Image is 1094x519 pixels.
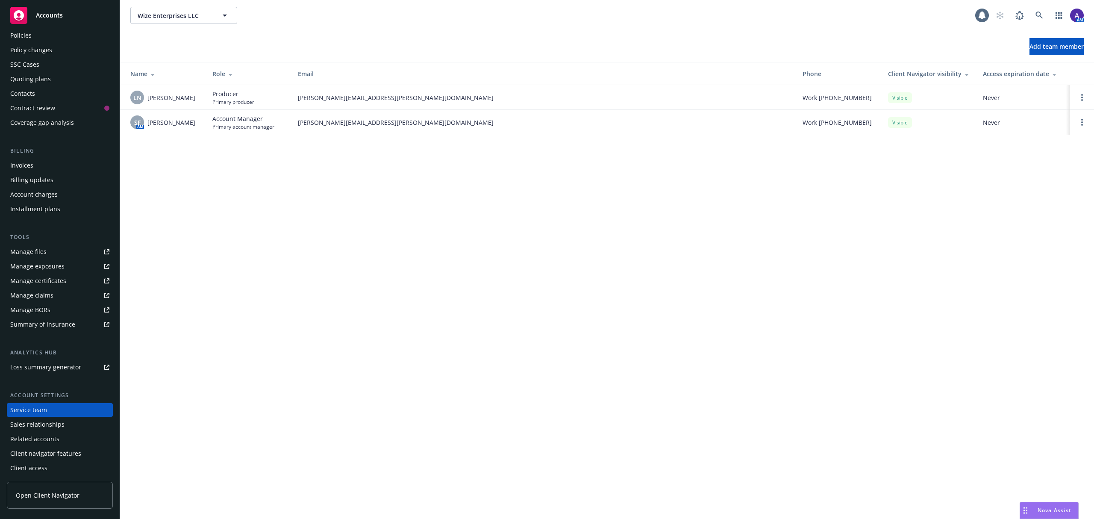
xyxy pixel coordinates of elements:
[7,159,113,172] a: Invoices
[10,447,81,460] div: Client navigator features
[10,72,51,86] div: Quoting plans
[7,360,113,374] a: Loss summary generator
[7,432,113,446] a: Related accounts
[212,98,254,106] span: Primary producer
[10,173,53,187] div: Billing updates
[1031,7,1048,24] a: Search
[147,93,195,102] span: [PERSON_NAME]
[10,245,47,259] div: Manage files
[10,418,65,431] div: Sales relationships
[147,118,195,127] span: [PERSON_NAME]
[10,87,35,100] div: Contacts
[7,418,113,431] a: Sales relationships
[212,69,284,78] div: Role
[7,289,113,302] a: Manage claims
[7,101,113,115] a: Contract review
[803,118,872,127] span: Work [PHONE_NUMBER]
[7,403,113,417] a: Service team
[7,173,113,187] a: Billing updates
[803,69,874,78] div: Phone
[1077,92,1087,103] a: Open options
[10,58,39,71] div: SSC Cases
[991,7,1009,24] a: Start snowing
[7,29,113,42] a: Policies
[10,43,52,57] div: Policy changes
[1050,7,1068,24] a: Switch app
[10,29,32,42] div: Policies
[7,348,113,357] div: Analytics hub
[134,118,141,127] span: SF
[7,447,113,460] a: Client navigator features
[10,188,58,201] div: Account charges
[10,101,55,115] div: Contract review
[7,259,113,273] a: Manage exposures
[1077,117,1087,127] a: Open options
[7,116,113,130] a: Coverage gap analysis
[138,11,212,20] span: Wize Enterprises LLC
[10,159,33,172] div: Invoices
[10,303,50,317] div: Manage BORs
[10,403,47,417] div: Service team
[298,118,789,127] span: [PERSON_NAME][EMAIL_ADDRESS][PERSON_NAME][DOMAIN_NAME]
[10,259,65,273] div: Manage exposures
[7,188,113,201] a: Account charges
[1020,502,1031,519] div: Drag to move
[7,87,113,100] a: Contacts
[7,274,113,288] a: Manage certificates
[36,12,63,19] span: Accounts
[983,69,1063,78] div: Access expiration date
[10,289,53,302] div: Manage claims
[7,147,113,155] div: Billing
[10,360,81,374] div: Loss summary generator
[10,274,66,288] div: Manage certificates
[130,69,199,78] div: Name
[16,491,79,500] span: Open Client Navigator
[298,69,789,78] div: Email
[983,93,1063,102] span: Never
[130,7,237,24] button: Wize Enterprises LLC
[7,245,113,259] a: Manage files
[1029,38,1084,55] button: Add team member
[1020,502,1079,519] button: Nova Assist
[10,116,74,130] div: Coverage gap analysis
[888,92,912,103] div: Visible
[983,118,1063,127] span: Never
[1029,42,1084,50] span: Add team member
[212,114,274,123] span: Account Manager
[1011,7,1028,24] a: Report a Bug
[133,93,141,102] span: LN
[7,461,113,475] a: Client access
[7,58,113,71] a: SSC Cases
[10,461,47,475] div: Client access
[212,89,254,98] span: Producer
[7,303,113,317] a: Manage BORs
[10,432,59,446] div: Related accounts
[10,318,75,331] div: Summary of insurance
[7,391,113,400] div: Account settings
[7,72,113,86] a: Quoting plans
[10,202,60,216] div: Installment plans
[212,123,274,130] span: Primary account manager
[298,93,789,102] span: [PERSON_NAME][EMAIL_ADDRESS][PERSON_NAME][DOMAIN_NAME]
[7,202,113,216] a: Installment plans
[888,69,969,78] div: Client Navigator visibility
[7,3,113,27] a: Accounts
[803,93,872,102] span: Work [PHONE_NUMBER]
[1070,9,1084,22] img: photo
[888,117,912,128] div: Visible
[1038,507,1071,514] span: Nova Assist
[7,43,113,57] a: Policy changes
[7,233,113,242] div: Tools
[7,318,113,331] a: Summary of insurance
